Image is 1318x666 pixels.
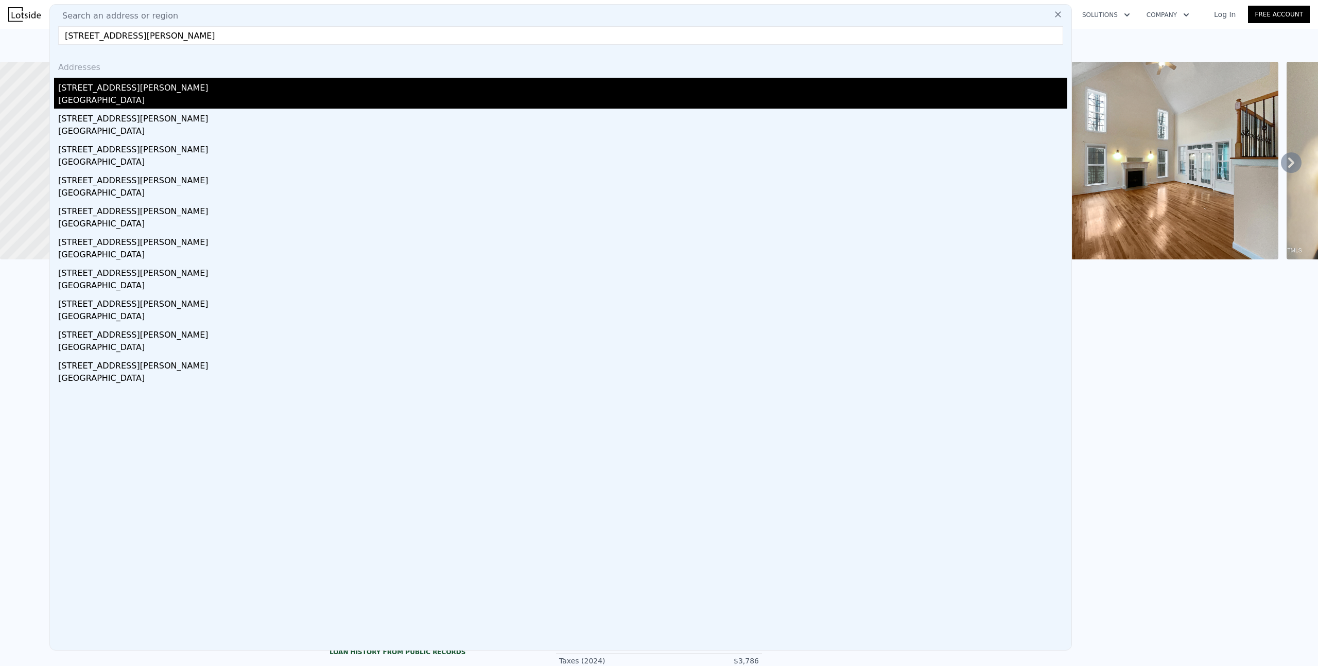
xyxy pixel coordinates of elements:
[58,279,1067,294] div: [GEOGRAPHIC_DATA]
[58,187,1067,201] div: [GEOGRAPHIC_DATA]
[58,325,1067,341] div: [STREET_ADDRESS][PERSON_NAME]
[58,109,1067,125] div: [STREET_ADDRESS][PERSON_NAME]
[1138,6,1198,24] button: Company
[8,7,41,22] img: Lotside
[54,53,1067,78] div: Addresses
[58,94,1067,109] div: [GEOGRAPHIC_DATA]
[58,218,1067,232] div: [GEOGRAPHIC_DATA]
[58,232,1067,249] div: [STREET_ADDRESS][PERSON_NAME]
[58,156,1067,170] div: [GEOGRAPHIC_DATA]
[58,263,1067,279] div: [STREET_ADDRESS][PERSON_NAME]
[58,125,1067,139] div: [GEOGRAPHIC_DATA]
[1202,9,1248,20] a: Log In
[58,356,1067,372] div: [STREET_ADDRESS][PERSON_NAME]
[58,249,1067,263] div: [GEOGRAPHIC_DATA]
[54,10,178,22] span: Search an address or region
[58,26,1063,45] input: Enter an address, city, region, neighborhood or zip code
[58,294,1067,310] div: [STREET_ADDRESS][PERSON_NAME]
[659,656,759,666] div: $3,786
[1015,62,1278,259] img: Sale: 143584739 Parcel: 83460096
[1074,6,1138,24] button: Solutions
[58,310,1067,325] div: [GEOGRAPHIC_DATA]
[58,170,1067,187] div: [STREET_ADDRESS][PERSON_NAME]
[559,656,659,666] div: Taxes (2024)
[58,139,1067,156] div: [STREET_ADDRESS][PERSON_NAME]
[329,648,535,656] div: Loan history from public records
[58,372,1067,387] div: [GEOGRAPHIC_DATA]
[58,341,1067,356] div: [GEOGRAPHIC_DATA]
[58,201,1067,218] div: [STREET_ADDRESS][PERSON_NAME]
[1248,6,1310,23] a: Free Account
[58,78,1067,94] div: [STREET_ADDRESS][PERSON_NAME]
